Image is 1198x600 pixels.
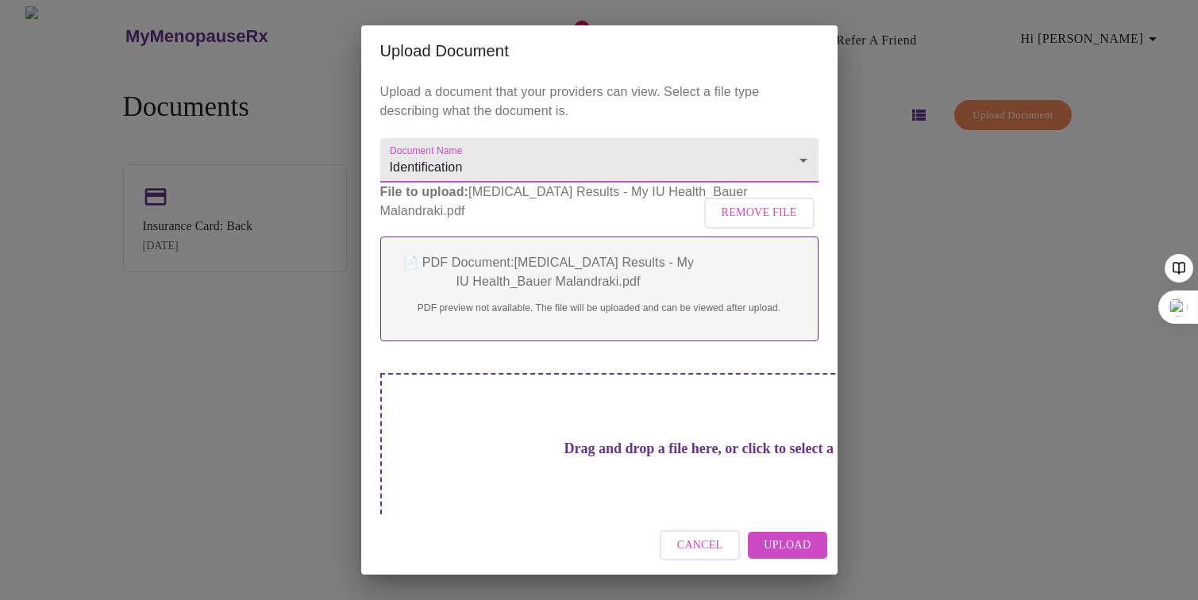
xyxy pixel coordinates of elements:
span: Upload [764,536,811,556]
span: Cancel [677,536,723,556]
p: Upload a document that your providers can view. Select a file type describing what the document is. [380,83,819,121]
h3: Drag and drop a file here, or click to select a file [491,440,930,457]
p: 📄 PDF Document: [MEDICAL_DATA] Results - My IU Health_Bauer Malandraki.pdf [397,253,802,291]
button: Remove File [704,198,815,229]
strong: File to upload: [380,185,469,198]
span: Remove File [722,203,797,223]
h2: Upload Document [380,38,819,63]
div: Identification [380,138,819,183]
p: PDF preview not available. The file will be uploaded and can be viewed after upload. [397,301,802,315]
p: [MEDICAL_DATA] Results - My IU Health_Bauer Malandraki.pdf [380,183,819,221]
button: Upload [748,532,826,560]
button: Cancel [660,530,741,561]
